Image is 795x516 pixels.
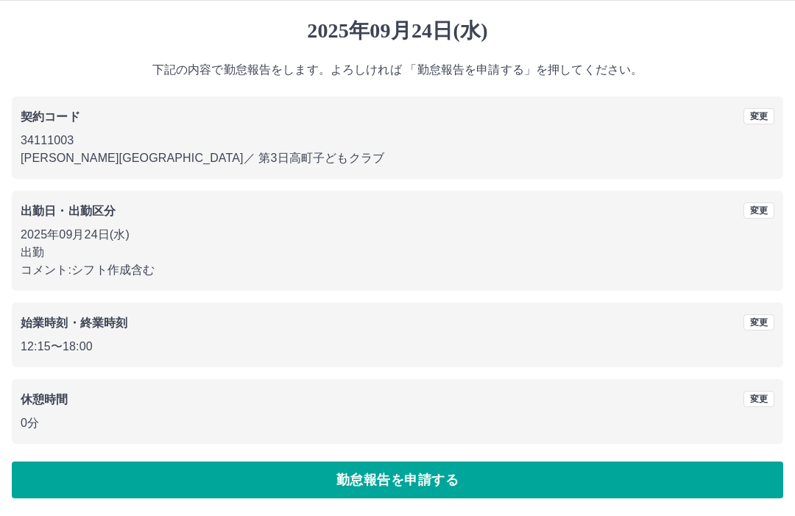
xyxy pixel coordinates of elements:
[21,394,68,406] b: 休憩時間
[21,415,774,433] p: 0分
[743,203,774,219] button: 変更
[12,62,783,79] p: 下記の内容で勤怠報告をします。よろしければ 「勤怠報告を申請する」を押してください。
[743,315,774,331] button: 変更
[743,392,774,408] button: 変更
[21,227,774,244] p: 2025年09月24日(水)
[12,462,783,499] button: 勤怠報告を申請する
[21,244,774,262] p: 出勤
[743,109,774,125] button: 変更
[21,111,80,124] b: 契約コード
[21,339,774,356] p: 12:15 〜 18:00
[21,205,116,218] b: 出勤日・出勤区分
[21,150,774,168] p: [PERSON_NAME][GEOGRAPHIC_DATA] ／ 第3日高町子どもクラブ
[21,317,127,330] b: 始業時刻・終業時刻
[12,19,783,44] h1: 2025年09月24日(水)
[21,262,774,280] p: コメント: シフト作成含む
[21,132,774,150] p: 34111003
